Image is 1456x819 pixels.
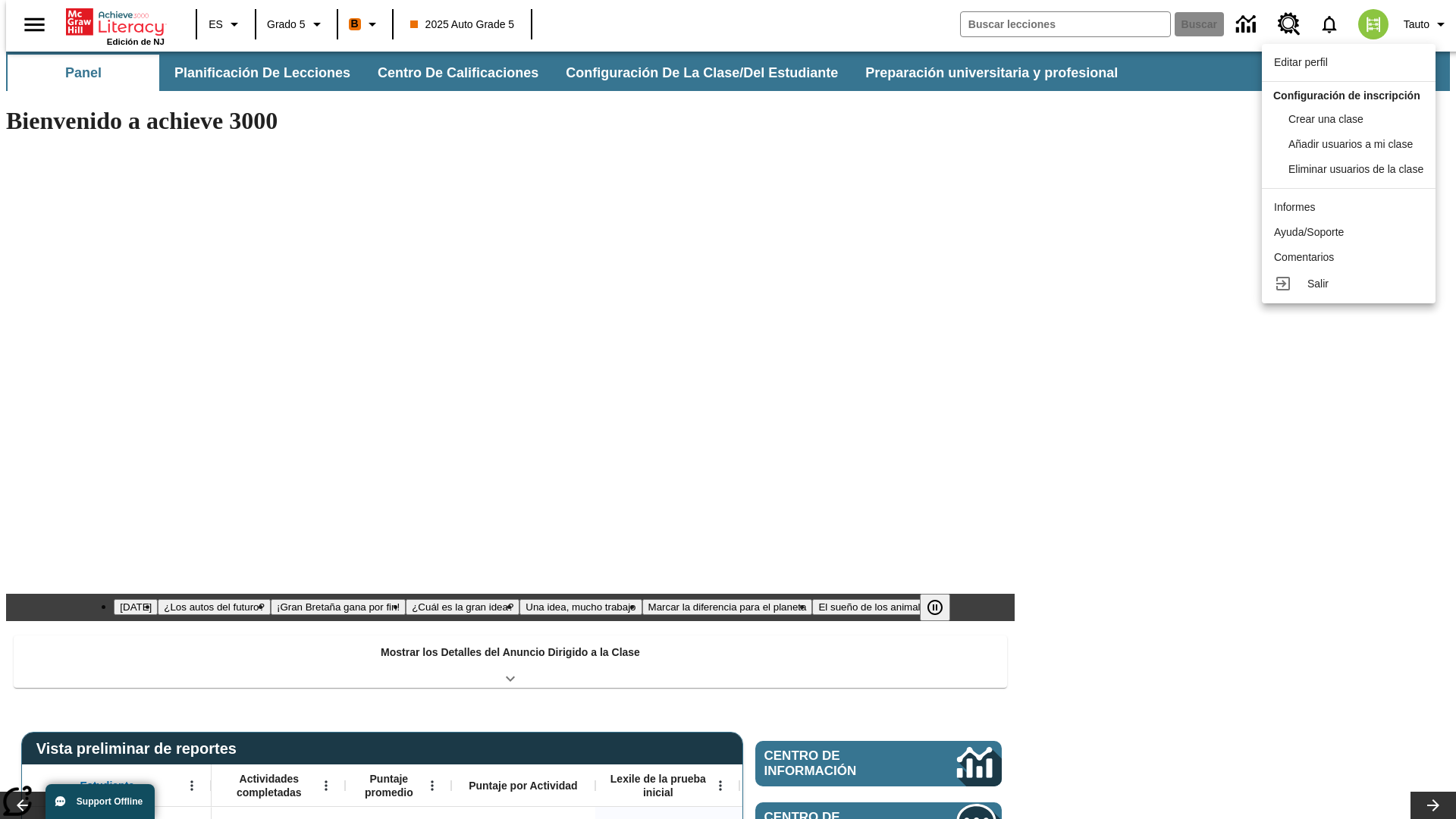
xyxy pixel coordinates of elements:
span: Eliminar usuarios de la clase [1288,163,1423,175]
span: Comentarios [1274,251,1334,263]
span: Salir [1307,278,1329,290]
span: Editar perfil [1274,56,1328,68]
span: Crear una clase [1288,113,1363,125]
span: Informes [1274,201,1315,213]
span: Ayuda/Soporte [1274,226,1344,238]
span: Configuración de inscripción [1273,89,1420,102]
span: Añadir usuarios a mi clase [1288,138,1413,150]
